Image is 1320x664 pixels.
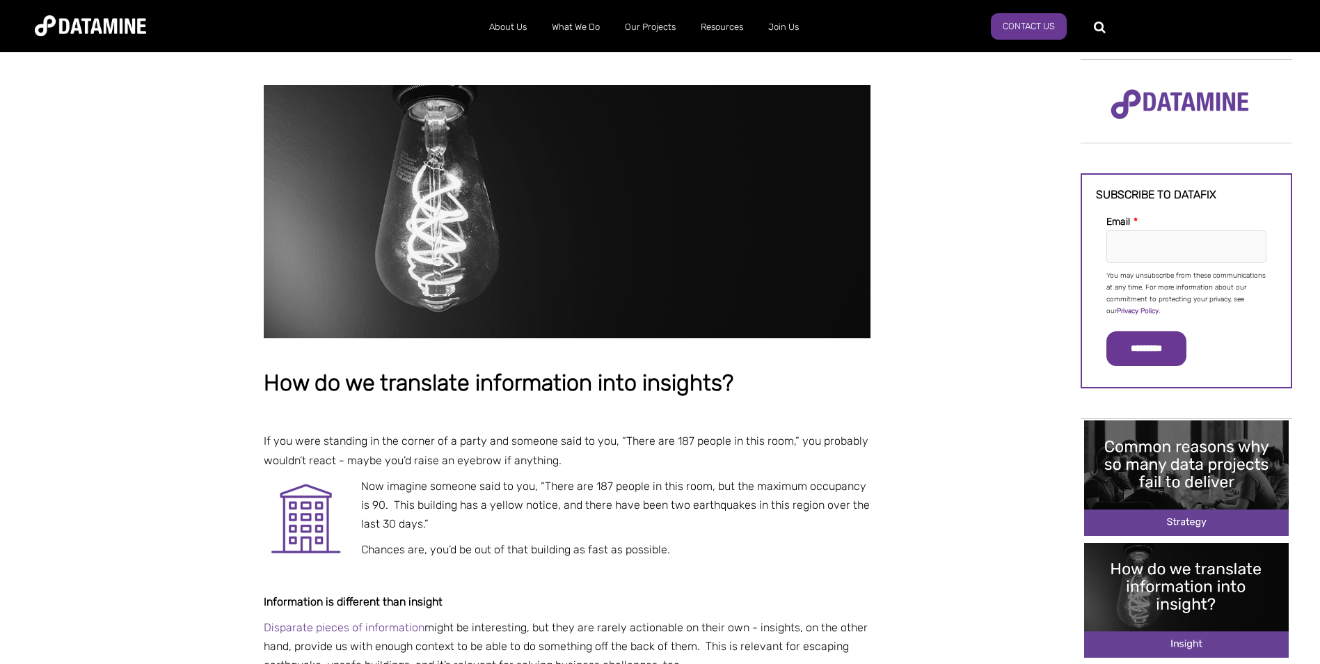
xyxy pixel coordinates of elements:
[1084,420,1289,535] img: Common reasons why so many data projects fail to deliver
[264,540,870,559] p: Chances are, you’d be out of that building as fast as possible.
[1096,189,1277,201] h3: Subscribe to datafix
[991,13,1067,40] a: Contact Us
[1102,80,1258,129] img: Datamine Logo No Strapline - Purple
[477,9,539,45] a: About Us
[264,621,424,634] a: Disparate pieces of information
[688,9,756,45] a: Resources
[35,15,146,36] img: Datamine
[539,9,612,45] a: What We Do
[1106,216,1130,228] span: Email
[264,595,443,608] strong: Information is different than insight
[1117,307,1159,315] a: Privacy Policy
[264,477,870,534] p: Now imagine someone said to you, “There are 187 people in this room, but the maximum occupancy is...
[264,85,870,338] img: analytics to insight translation light bulb in dark room
[756,9,811,45] a: Join Us
[264,432,870,469] p: If you were standing in the corner of a party and someone said to you, “There are 187 people in t...
[612,9,688,45] a: Our Projects
[264,477,347,560] img: Apartment
[1084,543,1289,658] img: How do we translate insights cover image
[1106,270,1266,317] p: You may unsubscribe from these communications at any time. For more information about our commitm...
[264,371,870,396] h1: How do we translate information into insights?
